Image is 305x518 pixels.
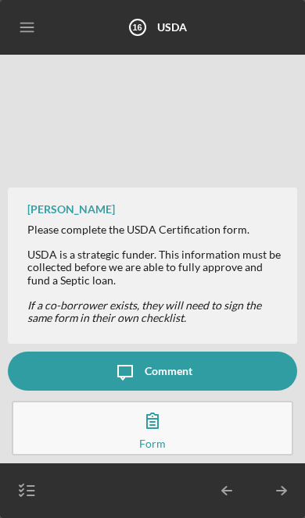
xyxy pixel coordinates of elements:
button: Comment [8,352,297,391]
em: If a co-borrower exists, they will need to sign the same form in their own checklist. [27,298,261,324]
tspan: 16 [132,23,142,32]
div: USDA is a strategic funder. This information must be collected before we are able to fully approv... [27,248,282,286]
button: Form [12,401,293,455]
b: USDA [157,20,187,34]
div: Please complete the USDA Certification form. [27,223,282,236]
div: Form [139,440,166,448]
div: [PERSON_NAME] [27,203,115,216]
div: Comment [145,352,192,391]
